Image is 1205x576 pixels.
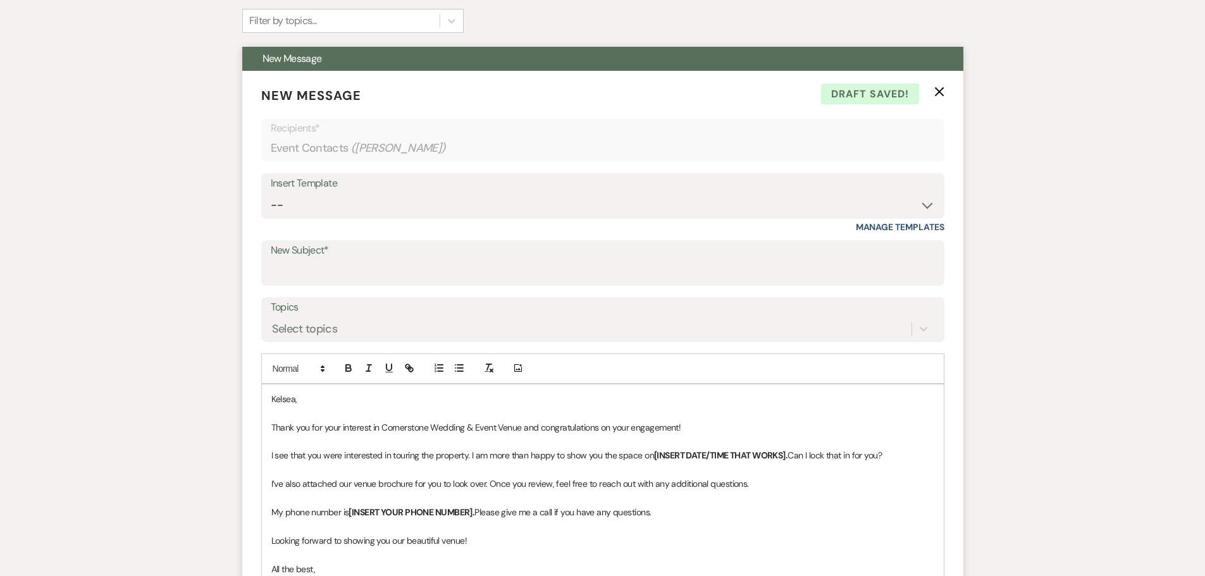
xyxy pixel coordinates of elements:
p: Looking forward to showing you our beautiful venue! [271,534,934,548]
strong: [INSERT DATE/TIME THAT WORKS]. [654,450,788,461]
p: Recipients* [271,120,935,137]
p: I’ve also attached our venue brochure for you to look over. Once you review, feel free to reach o... [271,477,934,491]
label: New Subject* [271,242,935,260]
span: Draft saved! [821,83,919,105]
label: Topics [271,298,935,317]
div: Insert Template [271,175,935,193]
span: New Message [261,87,361,104]
span: ( [PERSON_NAME] ) [351,140,446,157]
div: Event Contacts [271,136,935,161]
p: I see that you were interested in touring the property. I am more than happy to show you the spac... [271,448,934,462]
p: All the best, [271,562,934,576]
p: Thank you for your interest in Cornerstone Wedding & Event Venue and congratulations on your enga... [271,420,934,434]
p: Kelsea, [271,392,934,406]
div: Select topics [272,320,338,337]
span: New Message [263,52,322,65]
p: My phone number is Please give me a call if you have any questions. [271,505,934,519]
a: Manage Templates [856,221,944,233]
strong: [INSERT YOUR PHONE NUMBER]. [349,506,474,518]
div: Filter by topics... [249,13,317,28]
